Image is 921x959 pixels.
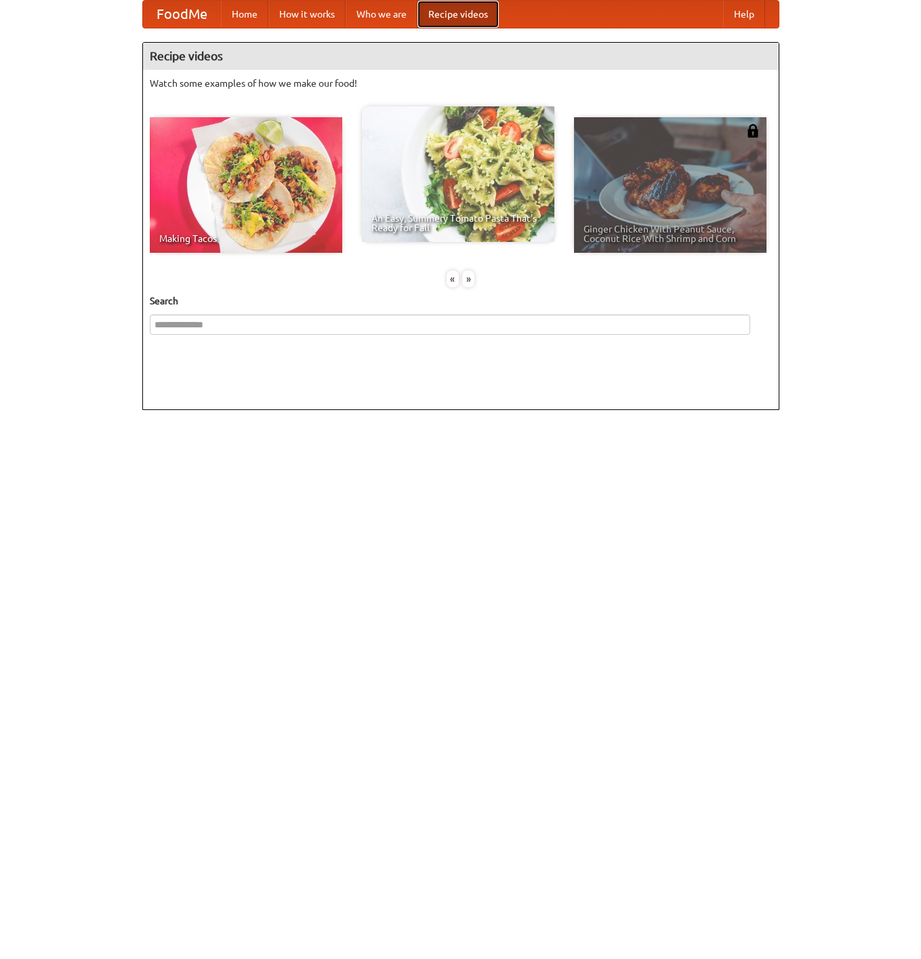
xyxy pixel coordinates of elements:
h5: Search [150,294,772,308]
a: An Easy, Summery Tomato Pasta That's Ready for Fall [362,106,554,242]
a: Who we are [346,1,417,28]
span: An Easy, Summery Tomato Pasta That's Ready for Fall [371,213,545,232]
div: » [462,270,474,287]
div: « [447,270,459,287]
a: Making Tacos [150,117,342,253]
p: Watch some examples of how we make our food! [150,77,772,90]
span: Making Tacos [159,234,333,243]
a: How it works [268,1,346,28]
a: Recipe videos [417,1,499,28]
a: Help [723,1,765,28]
a: FoodMe [143,1,221,28]
img: 483408.png [746,124,760,138]
h4: Recipe videos [143,43,779,70]
a: Home [221,1,268,28]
